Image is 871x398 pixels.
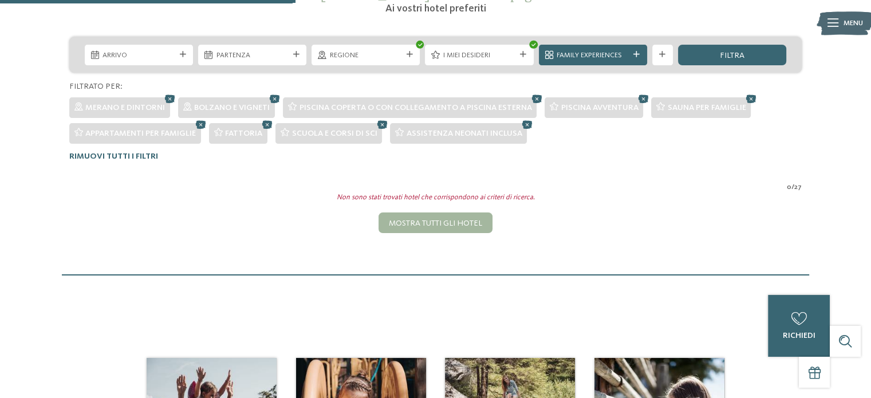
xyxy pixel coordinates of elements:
span: filtra [720,52,744,60]
span: Family Experiences [557,50,629,61]
a: richiedi [768,295,830,357]
span: Piscina avventura [561,104,638,112]
span: Bolzano e vigneti [194,104,270,112]
span: Regione [330,50,402,61]
span: Merano e dintorni [85,104,165,112]
span: 0 [787,182,791,192]
span: Piscina coperta o con collegamento a piscina esterna [299,104,531,112]
span: / [791,182,794,192]
span: Fattoria [225,129,262,137]
span: Scuola e corsi di sci [291,129,377,137]
span: Sauna per famiglie [667,104,746,112]
span: Rimuovi tutti i filtri [69,152,158,160]
span: I miei desideri [443,50,515,61]
span: Appartamenti per famiglie [85,129,196,137]
span: Filtrato per: [69,82,123,90]
div: Mostra tutti gli hotel [379,212,492,233]
span: richiedi [782,332,815,340]
span: 27 [794,182,802,192]
div: Non sono stati trovati hotel che corrispondono ai criteri di ricerca. [61,192,809,203]
span: Arrivo [103,50,175,61]
span: Assistenza neonati inclusa [406,129,522,137]
span: Ai vostri hotel preferiti [385,3,486,14]
span: Partenza [216,50,289,61]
